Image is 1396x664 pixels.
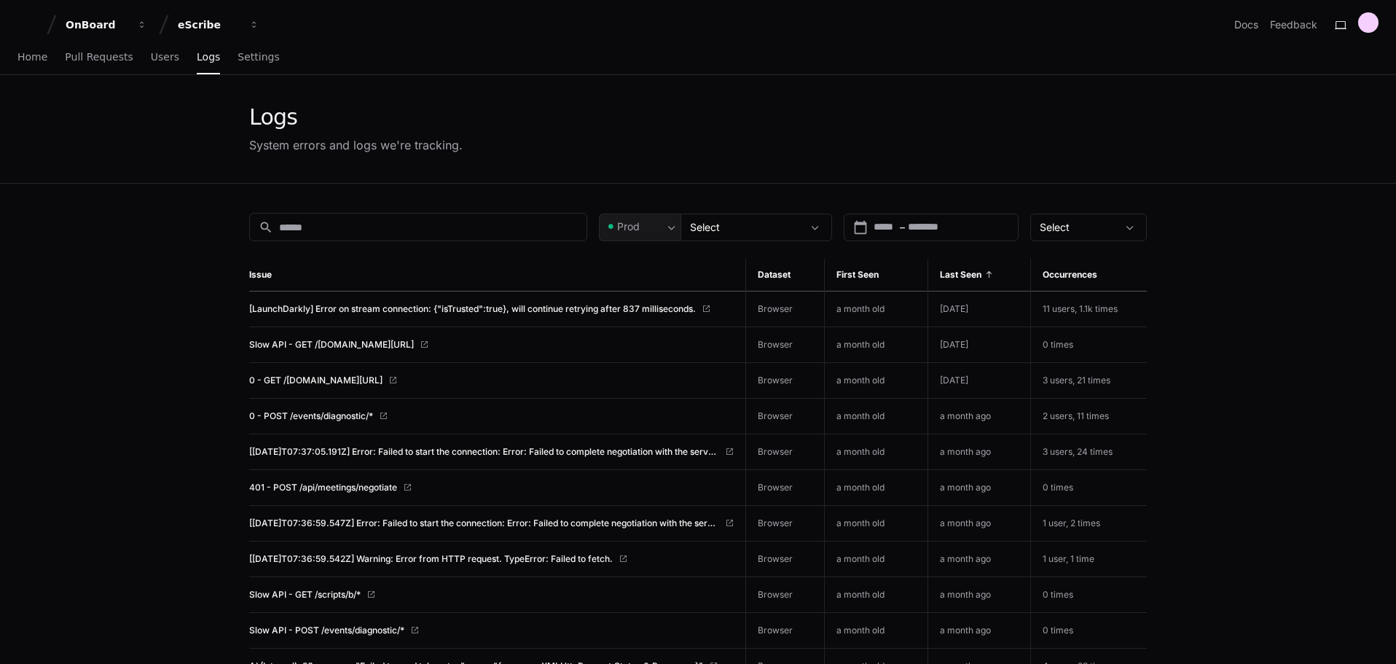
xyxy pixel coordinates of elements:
[1043,589,1073,600] span: 0 times
[249,259,746,292] th: Issue
[928,470,1031,506] td: a month ago
[249,625,734,636] a: Slow API - POST /events/diagnostic/*
[746,327,824,363] td: Browser
[17,52,47,61] span: Home
[1043,410,1109,421] span: 2 users, 11 times
[746,434,824,470] td: Browser
[178,17,240,32] div: eScribe
[249,517,719,529] span: [[DATE]T07:36:59.547Z] Error: Failed to start the connection: Error: Failed to complete negotiati...
[1270,17,1317,32] button: Feedback
[824,399,928,434] td: a month old
[249,136,463,154] div: System errors and logs we're tracking.
[1043,482,1073,493] span: 0 times
[1043,625,1073,636] span: 0 times
[900,220,905,235] span: –
[690,221,720,233] span: Select
[249,375,734,386] a: 0 - GET /[DOMAIN_NAME][URL]
[60,12,153,38] button: OnBoard
[824,363,928,398] td: a month old
[824,577,928,612] td: a month old
[249,339,734,351] a: Slow API - GET /[DOMAIN_NAME][URL]
[249,446,734,458] a: [[DATE]T07:37:05.191Z] Error: Failed to start the connection: Error: Failed to complete negotiati...
[249,375,383,386] span: 0 - GET /[DOMAIN_NAME][URL]
[249,553,734,565] a: [[DATE]T07:36:59.542Z] Warning: Error from HTTP request. TypeError: Failed to fetch.
[249,589,734,601] a: Slow API - GET /scripts/b/*
[824,506,928,541] td: a month old
[928,542,1031,577] td: a month ago
[928,399,1031,434] td: a month ago
[65,41,133,74] a: Pull Requests
[940,269,981,281] span: Last Seen
[1040,221,1070,233] span: Select
[1234,17,1258,32] a: Docs
[238,41,279,74] a: Settings
[249,410,373,422] span: 0 - POST /events/diagnostic/*
[928,327,1031,363] td: [DATE]
[1043,553,1094,564] span: 1 user, 1 time
[824,327,928,362] td: a month old
[1043,375,1110,386] span: 3 users, 21 times
[746,399,824,434] td: Browser
[249,482,397,493] span: 401 - POST /api/meetings/negotiate
[1043,303,1118,314] span: 11 users, 1.1k times
[928,363,1031,399] td: [DATE]
[836,269,879,281] span: First Seen
[249,482,734,493] a: 401 - POST /api/meetings/negotiate
[197,41,220,74] a: Logs
[746,506,824,542] td: Browser
[249,303,734,315] a: [LaunchDarkly] Error on stream connection: {"isTrusted":true}, will continue retrying after 837 m...
[249,339,414,351] span: Slow API - GET /[DOMAIN_NAME][URL]
[746,470,824,506] td: Browser
[1031,259,1147,292] th: Occurrences
[249,410,734,422] a: 0 - POST /events/diagnostic/*
[824,613,928,648] td: a month old
[928,506,1031,542] td: a month ago
[1043,517,1100,528] span: 1 user, 2 times
[17,41,47,74] a: Home
[746,292,824,327] td: Browser
[928,434,1031,470] td: a month ago
[928,577,1031,613] td: a month ago
[824,542,928,577] td: a month old
[746,542,824,577] td: Browser
[238,52,279,61] span: Settings
[853,220,868,235] mat-icon: calendar_today
[259,220,273,235] mat-icon: search
[1043,446,1113,457] span: 3 users, 24 times
[249,446,719,458] span: [[DATE]T07:37:05.191Z] Error: Failed to start the connection: Error: Failed to complete negotiati...
[197,52,220,61] span: Logs
[249,553,613,565] span: [[DATE]T07:36:59.542Z] Warning: Error from HTTP request. TypeError: Failed to fetch.
[746,577,824,613] td: Browser
[249,303,696,315] span: [LaunchDarkly] Error on stream connection: {"isTrusted":true}, will continue retrying after 837 m...
[928,292,1031,327] td: [DATE]
[824,292,928,327] td: a month old
[824,434,928,469] td: a month old
[65,52,133,61] span: Pull Requests
[853,220,868,235] button: Open calendar
[928,613,1031,649] td: a month ago
[249,589,361,601] span: Slow API - GET /scripts/b/*
[746,613,824,649] td: Browser
[249,517,734,529] a: [[DATE]T07:36:59.547Z] Error: Failed to start the connection: Error: Failed to complete negotiati...
[151,41,179,74] a: Users
[151,52,179,61] span: Users
[824,470,928,505] td: a month old
[249,104,463,130] div: Logs
[249,625,404,636] span: Slow API - POST /events/diagnostic/*
[746,259,824,292] th: Dataset
[172,12,265,38] button: eScribe
[617,219,640,234] span: Prod
[66,17,128,32] div: OnBoard
[746,363,824,399] td: Browser
[1043,339,1073,350] span: 0 times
